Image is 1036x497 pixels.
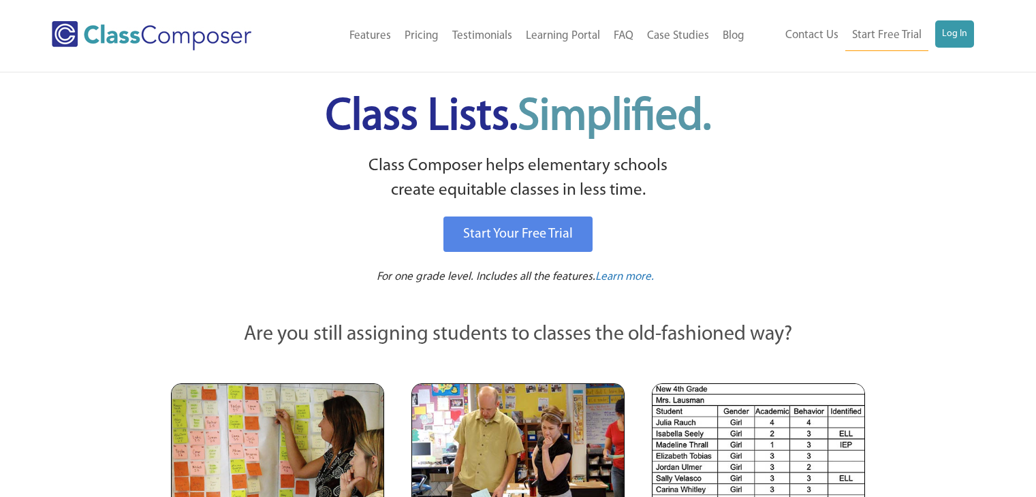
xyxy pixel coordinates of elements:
[779,20,845,50] a: Contact Us
[519,21,607,51] a: Learning Portal
[595,271,654,283] span: Learn more.
[326,95,711,140] span: Class Lists.
[171,320,866,350] p: Are you still assigning students to classes the old-fashioned way?
[716,21,751,51] a: Blog
[640,21,716,51] a: Case Studies
[52,21,251,50] img: Class Composer
[751,20,974,51] nav: Header Menu
[445,21,519,51] a: Testimonials
[845,20,928,51] a: Start Free Trial
[377,271,595,283] span: For one grade level. Includes all the features.
[518,95,711,140] span: Simplified.
[935,20,974,48] a: Log In
[398,21,445,51] a: Pricing
[595,269,654,286] a: Learn more.
[443,217,593,252] a: Start Your Free Trial
[463,227,573,241] span: Start Your Free Trial
[169,154,868,204] p: Class Composer helps elementary schools create equitable classes in less time.
[295,21,751,51] nav: Header Menu
[343,21,398,51] a: Features
[607,21,640,51] a: FAQ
